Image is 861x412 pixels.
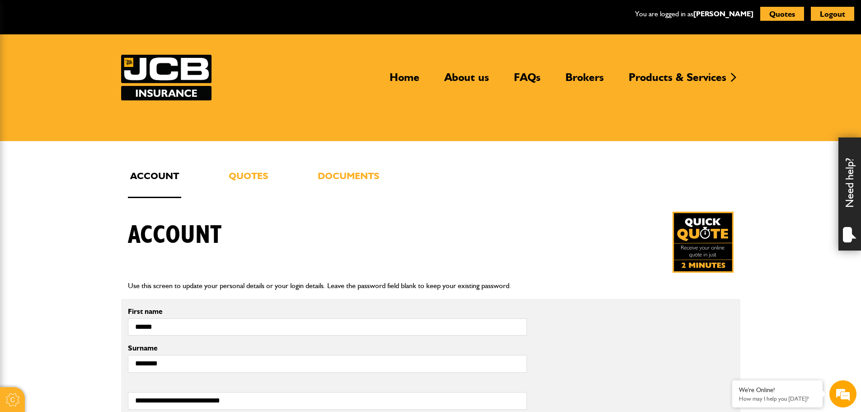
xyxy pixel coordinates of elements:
button: Quotes [760,7,804,21]
a: Products & Services [622,71,733,91]
p: Use this screen to update your personal details or your login details. Leave the password field b... [128,280,734,292]
a: [PERSON_NAME] [693,9,753,18]
a: Get your insurance quote in just 2-minutes [673,212,734,273]
a: Account [128,168,181,198]
label: First name [128,308,527,315]
p: How may I help you today? [739,395,816,402]
img: Quick Quote [673,212,734,273]
h1: Account [128,220,221,251]
div: Need help? [838,137,861,251]
a: Brokers [559,71,611,91]
div: We're Online! [739,386,816,394]
a: Home [383,71,426,91]
a: FAQs [507,71,547,91]
a: Documents [315,168,381,198]
img: JCB Insurance Services logo [121,55,212,100]
a: Quotes [226,168,270,198]
a: About us [438,71,496,91]
p: You are logged in as [635,8,753,20]
label: Surname [128,345,527,352]
button: Logout [811,7,854,21]
a: JCB Insurance Services [121,55,212,100]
